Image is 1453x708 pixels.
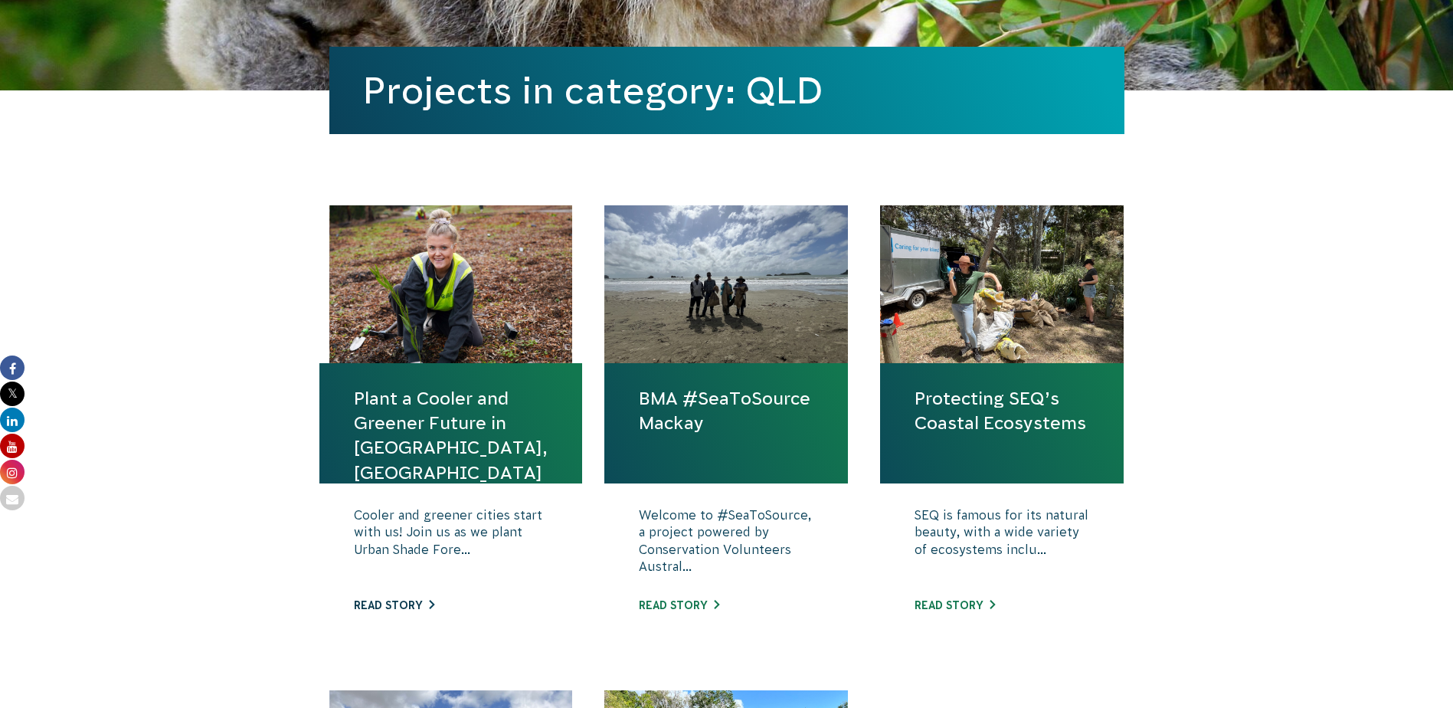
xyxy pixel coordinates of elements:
[639,599,719,611] a: Read story
[639,506,813,583] p: Welcome to #SeaToSource, a project powered by Conservation Volunteers Austral...
[354,599,434,611] a: Read story
[915,506,1089,583] p: SEQ is famous for its natural beauty, with a wide variety of ecosystems inclu...
[354,506,548,583] p: Cooler and greener cities start with us! Join us as we plant Urban Shade Fore...
[915,599,995,611] a: Read story
[915,386,1089,435] a: Protecting SEQ’s Coastal Ecosystems
[639,386,813,435] a: BMA #SeaToSource Mackay
[354,386,548,485] a: Plant a Cooler and Greener Future in [GEOGRAPHIC_DATA], [GEOGRAPHIC_DATA]
[363,70,1091,111] h1: Projects in category: QLD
